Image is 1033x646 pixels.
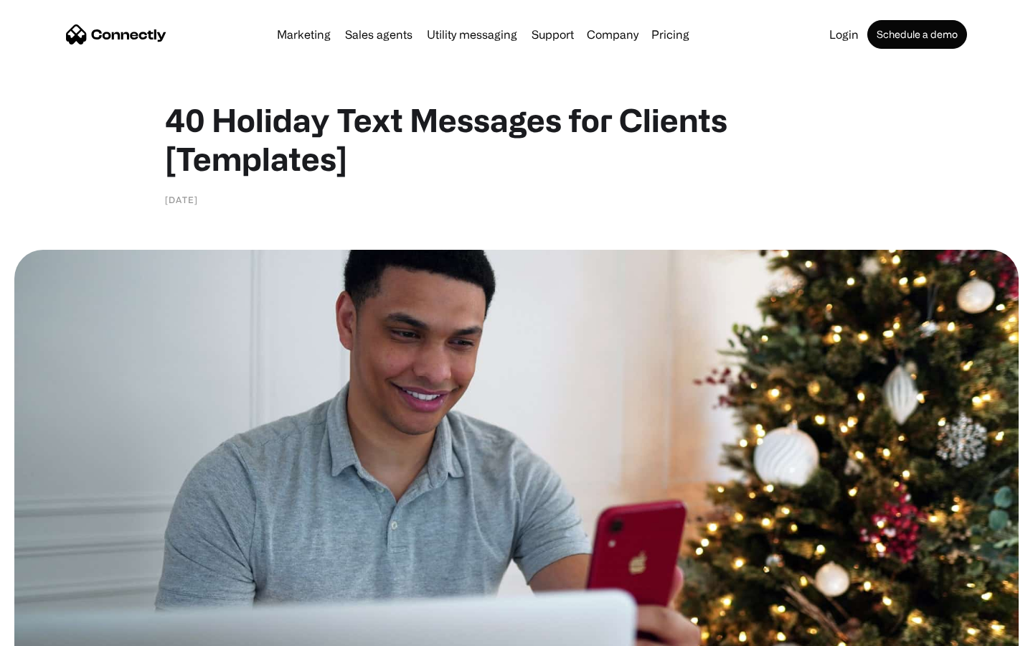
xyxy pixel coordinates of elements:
a: Utility messaging [421,29,523,40]
a: Login [824,29,864,40]
a: Support [526,29,580,40]
aside: Language selected: English [14,621,86,641]
a: Sales agents [339,29,418,40]
a: Pricing [646,29,695,40]
ul: Language list [29,621,86,641]
a: Marketing [271,29,336,40]
div: [DATE] [165,192,198,207]
div: Company [587,24,638,45]
h1: 40 Holiday Text Messages for Clients [Templates] [165,100,868,178]
a: Schedule a demo [867,20,967,49]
